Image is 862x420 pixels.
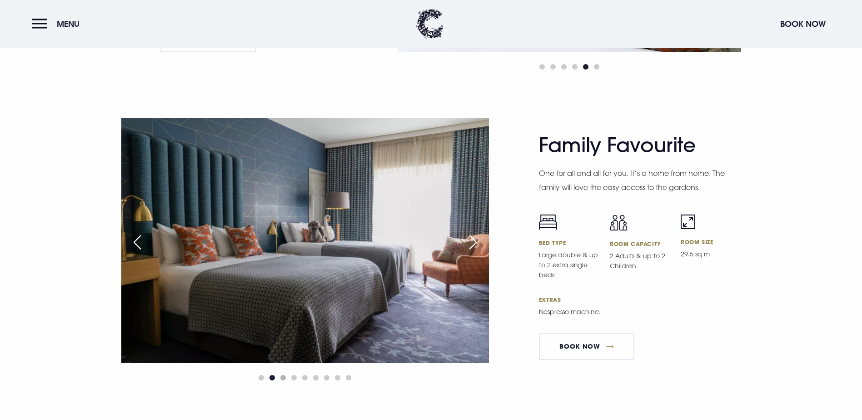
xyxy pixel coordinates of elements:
div: Previous slide [126,232,149,252]
span: Go to slide 6 [594,64,599,70]
p: One for all and all for you. It’s a home from home. The family will love the easy access to the g... [539,166,725,194]
p: Nespresso machine. [539,307,725,317]
span: Go to slide 4 [572,64,578,70]
img: Hotel in Bangor Northern Ireland [121,118,489,363]
button: Menu [32,14,84,34]
img: Hotel in Bangor Northern Ireland [489,118,857,363]
span: Go to slide 3 [280,375,286,380]
p: Large double & up to 2 extra single beds [539,250,599,280]
span: Go to slide 4 [291,375,297,380]
h6: Bed Type [539,239,599,246]
span: Go to slide 1 [539,64,545,70]
span: Go to slide 2 [269,375,275,380]
img: Room size icon [681,215,695,229]
span: Go to slide 5 [302,375,308,380]
p: 29.5 sq m [681,249,741,259]
img: Family icon [610,215,628,231]
a: Book Now [539,333,634,360]
span: Go to slide 7 [324,375,329,380]
span: Go to slide 8 [335,375,340,380]
span: Go to slide 1 [259,375,264,380]
img: Clandeboye Lodge [416,9,443,39]
span: Go to slide 5 [583,64,588,70]
span: Go to slide 9 [346,375,351,380]
img: Bed icon [539,215,557,230]
span: Go to slide 2 [550,64,556,70]
span: Go to slide 6 [313,375,319,380]
button: Book Now [776,14,830,34]
h6: Extras [539,296,741,303]
h6: Room Size [681,238,741,245]
span: Menu [57,19,80,29]
div: Next slide [462,232,484,252]
h6: Room Capacity [610,240,670,247]
h2: Family Favourite [539,133,716,157]
p: 2 Adults & up to 2 Children [610,251,670,271]
span: Go to slide 3 [561,64,567,70]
